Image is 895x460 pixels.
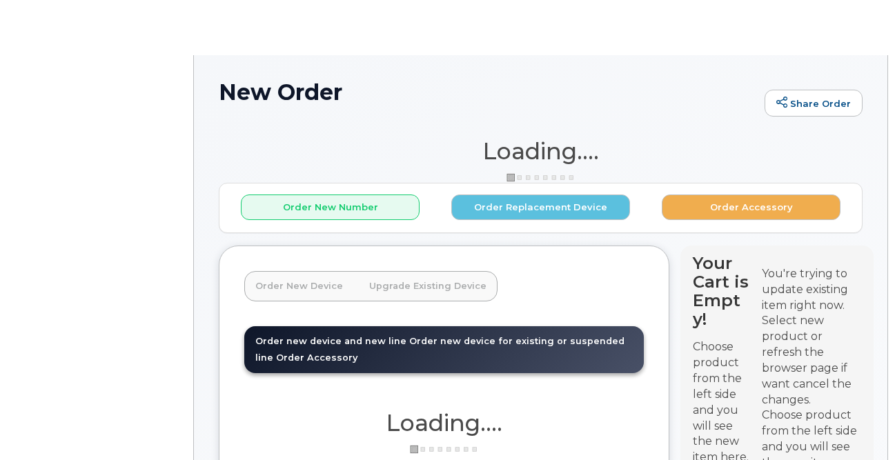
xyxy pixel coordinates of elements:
h1: New Order [219,80,758,104]
a: Upgrade Existing Device [358,271,498,301]
button: Order New Number [241,194,420,220]
h1: Loading.... [219,139,863,163]
div: You're trying to update existing item right now. Select new product or refresh the browser page i... [762,266,861,408]
img: ajax-loader-3a6953c30dc77f0bf724df975f13086db4f4c1262e45940f03d1251963f1bf2e.gif [410,444,479,454]
span: Order new device for existing or suspended line [255,336,624,363]
span: Order Accessory [276,352,357,363]
h1: Loading.... [244,410,644,435]
span: Order new device and new line [255,336,406,346]
h4: Your Cart is Empty! [693,254,749,328]
img: ajax-loader-3a6953c30dc77f0bf724df975f13086db4f4c1262e45940f03d1251963f1bf2e.gif [506,172,576,183]
a: Share Order [765,90,863,117]
button: Order Accessory [662,194,840,220]
button: Order Replacement Device [451,194,630,220]
a: Order New Device [244,271,354,301]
